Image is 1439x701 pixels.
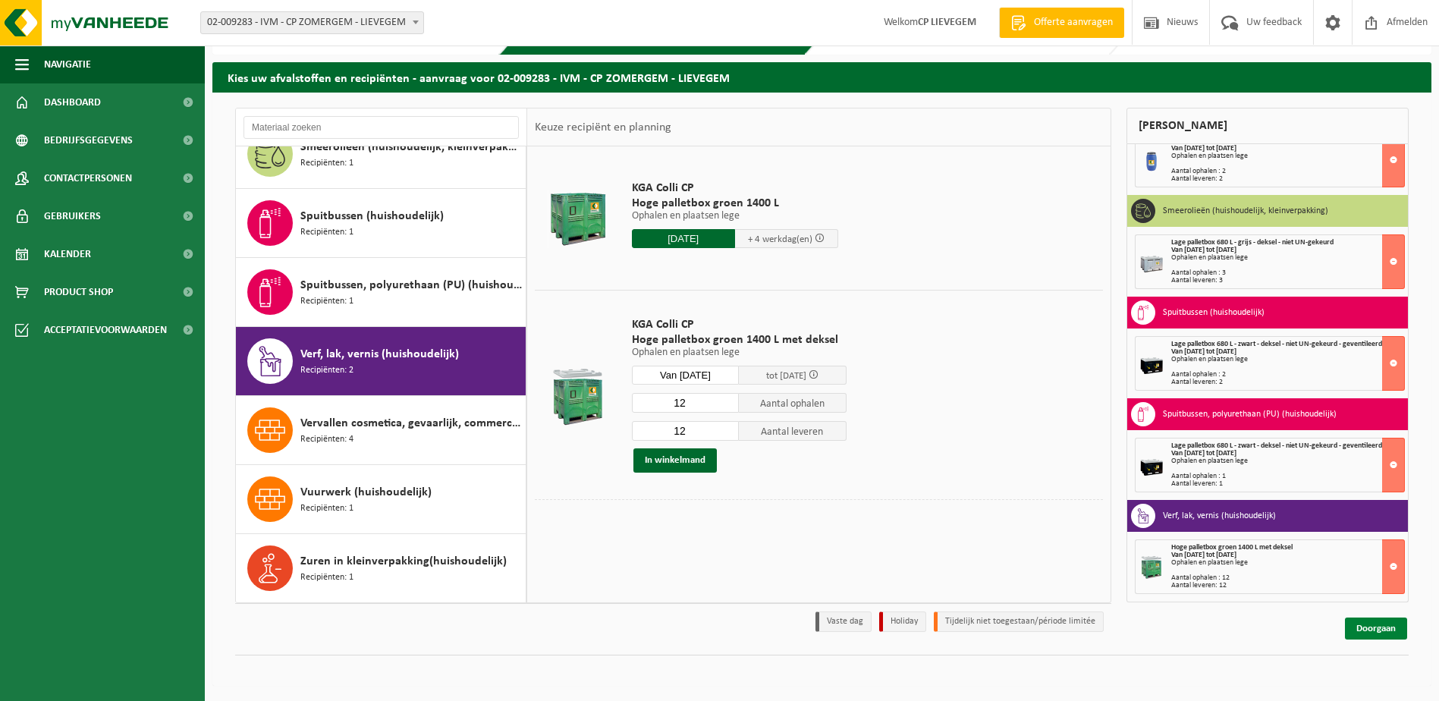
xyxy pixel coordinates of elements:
[1171,175,1404,183] div: Aantal leveren: 2
[632,181,838,196] span: KGA Colli CP
[300,432,353,447] span: Recipiënten: 4
[766,371,806,381] span: tot [DATE]
[739,421,847,441] span: Aantal leveren
[1171,152,1404,160] div: Ophalen en plaatsen lege
[44,311,167,349] span: Acceptatievoorwaarden
[1171,277,1404,284] div: Aantal leveren: 3
[236,396,526,465] button: Vervallen cosmetica, gevaarlijk, commerciele verpakking (huishoudelijk) Recipiënten: 4
[632,211,838,222] p: Ophalen en plaatsen lege
[300,501,353,516] span: Recipiënten: 1
[1171,347,1236,356] strong: Van [DATE] tot [DATE]
[236,465,526,534] button: Vuurwerk (huishoudelijk) Recipiënten: 1
[632,332,847,347] span: Hoge palletbox groen 1400 L met deksel
[632,229,735,248] input: Selecteer datum
[300,483,432,501] span: Vuurwerk (huishoudelijk)
[1171,582,1404,589] div: Aantal leveren: 12
[44,121,133,159] span: Bedrijfsgegevens
[1171,340,1382,348] span: Lage palletbox 680 L - zwart - deksel - niet UN-gekeurd - geventileerd
[300,414,522,432] span: Vervallen cosmetica, gevaarlijk, commerciele verpakking (huishoudelijk)
[300,294,353,309] span: Recipiënten: 1
[879,611,926,632] li: Holiday
[1163,402,1337,426] h3: Spuitbussen, polyurethaan (PU) (huishoudelijk)
[44,46,91,83] span: Navigatie
[236,189,526,258] button: Spuitbussen (huishoudelijk) Recipiënten: 1
[633,448,717,473] button: In winkelmand
[1171,457,1404,465] div: Ophalen en plaatsen lege
[1171,238,1334,247] span: Lage palletbox 680 L - grijs - deksel - niet UN-gekeurd
[236,534,526,602] button: Zuren in kleinverpakking(huishoudelijk) Recipiënten: 1
[1171,559,1404,567] div: Ophalen en plaatsen lege
[632,366,740,385] input: Selecteer datum
[1171,574,1404,582] div: Aantal ophalen : 12
[300,207,444,225] span: Spuitbussen (huishoudelijk)
[212,62,1431,92] h2: Kies uw afvalstoffen en recipiënten - aanvraag voor 02-009283 - IVM - CP ZOMERGEM - LIEVEGEM
[1126,108,1409,144] div: [PERSON_NAME]
[1163,300,1265,325] h3: Spuitbussen (huishoudelijk)
[44,197,101,235] span: Gebruikers
[934,611,1104,632] li: Tijdelijk niet toegestaan/période limitée
[1171,269,1404,277] div: Aantal ophalen : 3
[44,273,113,311] span: Product Shop
[300,225,353,240] span: Recipiënten: 1
[632,317,847,332] span: KGA Colli CP
[1345,618,1407,640] a: Doorgaan
[1163,199,1328,223] h3: Smeerolieën (huishoudelijk, kleinverpakking)
[1171,551,1236,559] strong: Van [DATE] tot [DATE]
[1171,480,1404,488] div: Aantal leveren: 1
[1171,356,1404,363] div: Ophalen en plaatsen lege
[918,17,976,28] strong: CP LIEVEGEM
[1171,246,1236,254] strong: Van [DATE] tot [DATE]
[200,11,424,34] span: 02-009283 - IVM - CP ZOMERGEM - LIEVEGEM
[1171,473,1404,480] div: Aantal ophalen : 1
[300,138,522,156] span: Smeerolieën (huishoudelijk, kleinverpakking)
[44,83,101,121] span: Dashboard
[1171,379,1404,386] div: Aantal leveren: 2
[632,347,847,358] p: Ophalen en plaatsen lege
[527,108,679,146] div: Keuze recipiënt en planning
[243,116,519,139] input: Materiaal zoeken
[1171,254,1404,262] div: Ophalen en plaatsen lege
[1171,144,1236,152] strong: Van [DATE] tot [DATE]
[1171,449,1236,457] strong: Van [DATE] tot [DATE]
[1171,543,1293,552] span: Hoge palletbox groen 1400 L met deksel
[201,12,423,33] span: 02-009283 - IVM - CP ZOMERGEM - LIEVEGEM
[748,234,812,244] span: + 4 werkdag(en)
[739,393,847,413] span: Aantal ophalen
[999,8,1124,38] a: Offerte aanvragen
[300,571,353,585] span: Recipiënten: 1
[1171,371,1404,379] div: Aantal ophalen : 2
[1171,442,1382,450] span: Lage palletbox 680 L - zwart - deksel - niet UN-gekeurd - geventileerd
[236,327,526,396] button: Verf, lak, vernis (huishoudelijk) Recipiënten: 2
[236,120,526,189] button: Smeerolieën (huishoudelijk, kleinverpakking) Recipiënten: 1
[44,159,132,197] span: Contactpersonen
[300,156,353,171] span: Recipiënten: 1
[632,196,838,211] span: Hoge palletbox groen 1400 L
[300,552,507,571] span: Zuren in kleinverpakking(huishoudelijk)
[300,345,459,363] span: Verf, lak, vernis (huishoudelijk)
[1030,15,1117,30] span: Offerte aanvragen
[300,363,353,378] span: Recipiënten: 2
[1163,504,1276,528] h3: Verf, lak, vernis (huishoudelijk)
[300,276,522,294] span: Spuitbussen, polyurethaan (PU) (huishoudelijk)
[236,258,526,327] button: Spuitbussen, polyurethaan (PU) (huishoudelijk) Recipiënten: 1
[44,235,91,273] span: Kalender
[815,611,872,632] li: Vaste dag
[1171,168,1404,175] div: Aantal ophalen : 2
